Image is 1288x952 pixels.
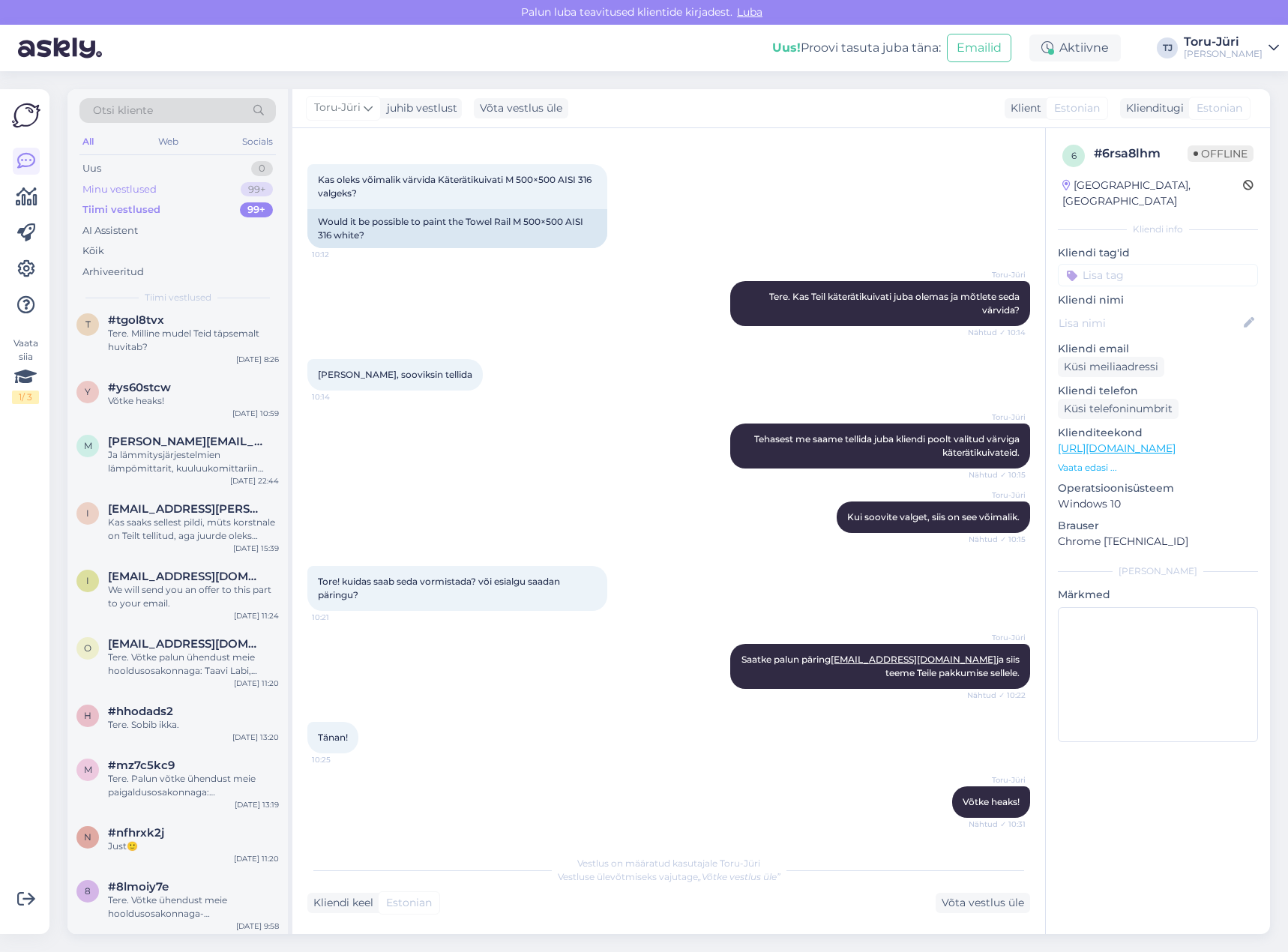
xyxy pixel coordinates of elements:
a: [URL][DOMAIN_NAME] [1058,442,1176,455]
p: Kliendi tag'id [1058,245,1258,261]
div: Võtke heaks! [108,394,279,408]
div: Võta vestlus üle [936,893,1030,913]
div: Kliendi info [1058,223,1258,236]
span: #nfhrxk2j [108,826,164,840]
div: Tere. Sobib ikka. [108,718,279,732]
span: 10:25 [312,754,368,765]
span: Tere. Kas Teil käterätikuivati juba olemas ja mõtlete seda värvida? [769,291,1022,316]
span: h [84,710,91,721]
div: [DATE] 10:59 [232,408,279,419]
span: Toru-Jüri [969,774,1026,786]
div: 0 [251,161,273,176]
a: [EMAIL_ADDRESS][DOMAIN_NAME] [831,654,996,665]
div: [DATE] 8:26 [236,354,279,365]
div: Tere. Milline mudel Teid täpsemalt huvitab? [108,327,279,354]
div: Arhiveeritud [82,265,144,280]
span: Nähtud ✓ 10:31 [969,819,1026,830]
div: Tere. Palun võtke ühendust meie paigaldusosakonnaga: [EMAIL_ADDRESS][DOMAIN_NAME], 5190 9851 [108,772,279,799]
div: Tere. Võtke palun ühendust meie hooldusosakonnaga: Taavi Labi, [EMAIL_ADDRESS][DOMAIN_NAME], 5190... [108,651,279,678]
span: 10:21 [312,612,368,623]
div: We will send you an offer to this part to your email. [108,583,279,610]
div: # 6rsa8lhm [1094,145,1188,163]
span: 10:14 [312,391,368,403]
div: AI Assistent [82,223,138,238]
span: i [86,575,89,586]
span: Toru-Jüri [969,269,1026,280]
span: Tänan! [318,732,348,743]
i: „Võtke vestlus üle” [698,871,780,882]
span: Luba [732,5,767,19]
span: Saatke palun päring ja siis teeme Teile pakkumise sellele. [741,654,1022,678]
div: [DATE] 13:19 [235,799,279,810]
div: Just🙂 [108,840,279,853]
span: info.artmarka@gmail.com [108,570,264,583]
div: Minu vestlused [82,182,157,197]
span: indrek.ermel@mail.ee [108,502,264,516]
span: Nähtud ✓ 10:15 [969,534,1026,545]
div: [DATE] 22:44 [230,475,279,486]
span: Tore! kuidas saab seda vormistada? või esialgu saadan päringu? [318,576,562,600]
p: Windows 10 [1058,496,1258,512]
span: marko.rantasen@gmail.com [108,435,264,448]
span: 8 [85,885,91,897]
span: Vestluse ülevõtmiseks vajutage [558,871,780,882]
span: 6 [1071,150,1077,161]
span: Kui soovite valget, siis on see võimalik. [847,511,1020,522]
span: n [84,831,91,843]
p: Kliendi telefon [1058,383,1258,399]
span: Toru-Jüri [969,632,1026,643]
div: [DATE] 15:39 [233,543,279,554]
p: Klienditeekond [1058,425,1258,441]
div: Kas saaks sellest pildi, müts korstnale on Teilt tellitud, aga juurde oleks kraed vaja ,mis villa... [108,516,279,543]
div: Aktiivne [1029,34,1121,61]
span: Estonian [1197,100,1242,116]
b: Uus! [772,40,801,55]
span: Kas oleks võimalik värvida Käterätikuivati M 500×500 AISI 316 valgeks? [318,174,594,199]
div: Küsi meiliaadressi [1058,357,1164,377]
span: #tgol8tvx [108,313,164,327]
span: #mz7c5kc9 [108,759,175,772]
input: Lisa nimi [1059,315,1241,331]
div: juhib vestlust [381,100,457,116]
span: m [84,764,92,775]
div: Socials [239,132,276,151]
span: y [85,386,91,397]
span: Toru-Jüri [969,412,1026,423]
div: [DATE] 11:20 [234,678,279,689]
span: Vestlus on määratud kasutajale Toru-Jüri [577,858,760,869]
span: m [84,440,92,451]
span: Toru-Jüri [314,100,361,116]
div: [PERSON_NAME] [1184,48,1263,60]
span: i [86,507,89,519]
div: 99+ [240,202,273,217]
span: Estonian [386,895,432,911]
div: Web [155,132,181,151]
p: Kliendi nimi [1058,292,1258,308]
span: Tehasest me saame tellida juba kliendi poolt valitud värviga käterätikuivateid. [754,433,1022,458]
div: [DATE] 11:20 [234,853,279,864]
div: [GEOGRAPHIC_DATA], [GEOGRAPHIC_DATA] [1062,178,1243,209]
div: Tere. Võtke ühendust meie hooldusosakonnaga- [EMAIL_ADDRESS][DOMAIN_NAME], 5190 5480 [108,894,279,921]
div: 99+ [241,182,273,197]
span: Offline [1188,145,1254,162]
div: 1 / 3 [12,391,39,404]
div: All [79,132,97,151]
div: Kõik [82,244,104,259]
img: Askly Logo [12,101,40,130]
div: [DATE] 13:20 [232,732,279,743]
span: Võtke heaks! [963,796,1020,807]
span: Toru-Jüri [969,489,1026,501]
div: Proovi tasuta juba täna: [772,39,941,57]
input: Lisa tag [1058,264,1258,286]
span: ojudanova@gmail.com [108,637,264,651]
div: Klient [1005,100,1041,116]
div: TJ [1157,37,1178,58]
span: Nähtud ✓ 10:22 [967,690,1026,701]
p: Vaata edasi ... [1058,461,1258,475]
span: #ys60stcw [108,381,171,394]
span: #8lmoiy7e [108,880,169,894]
span: 10:12 [312,249,368,260]
div: Would it be possible to paint the Towel Rail M 500×500 AISI 316 white? [307,209,607,248]
button: Emailid [947,34,1011,62]
div: [DATE] 9:58 [236,921,279,932]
